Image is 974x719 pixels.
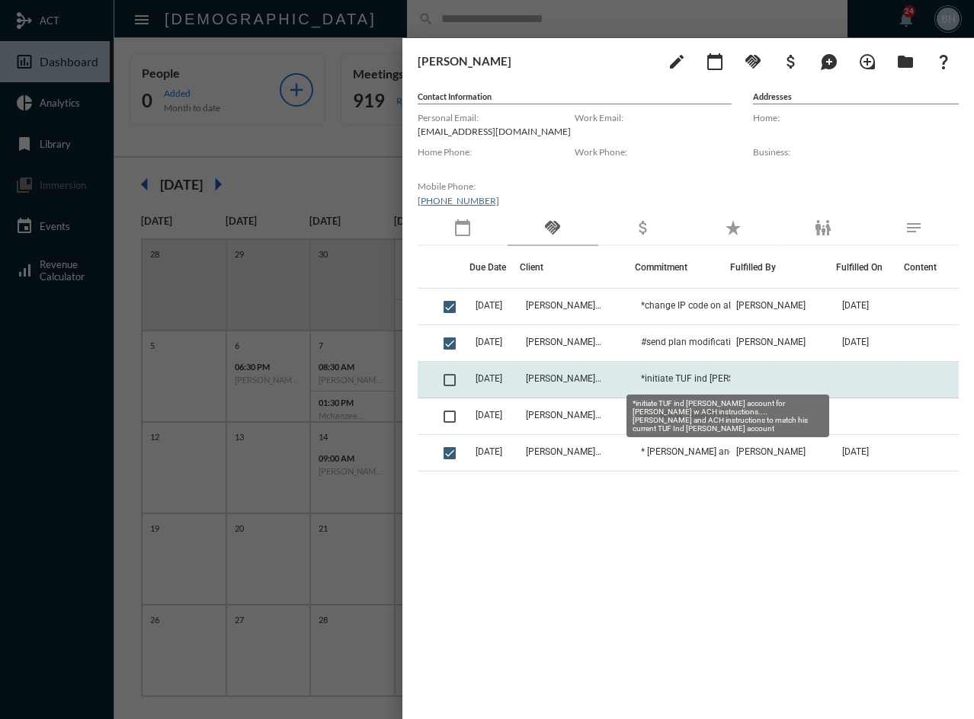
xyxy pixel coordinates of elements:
[896,53,915,71] mat-icon: folder
[730,246,836,289] th: Fulfilled By
[526,373,602,384] span: [PERSON_NAME] - [PERSON_NAME]
[842,300,869,311] span: [DATE]
[753,146,959,158] label: Business:
[842,446,869,457] span: [DATE]
[738,46,768,76] button: Add Commitment
[668,53,686,71] mat-icon: edit
[476,373,502,384] span: [DATE]
[842,337,869,347] span: [DATE]
[753,91,959,104] h5: Addresses
[476,300,502,311] span: [DATE]
[890,46,921,76] button: Archives
[814,219,832,237] mat-icon: family_restroom
[575,146,732,158] label: Work Phone:
[418,146,575,158] label: Home Phone:
[662,46,692,76] button: edit person
[520,246,635,289] th: Client
[635,246,730,289] th: Commitment
[476,410,502,420] span: [DATE]
[418,112,575,123] label: Personal Email:
[453,219,472,237] mat-icon: calendar_today
[526,446,602,457] span: [PERSON_NAME] - [PERSON_NAME]
[744,53,762,71] mat-icon: handshake
[905,219,923,237] mat-icon: notes
[626,395,829,437] div: *initiate TUF ind [PERSON_NAME] account for [PERSON_NAME] w ACH instructions....[PERSON_NAME] and...
[706,53,724,71] mat-icon: calendar_today
[641,300,793,311] span: *change IP code on all PAS accounts to my team code with [PERSON_NAME]
[526,410,602,420] span: [PERSON_NAME] - [PERSON_NAME]
[418,54,654,68] h3: [PERSON_NAME]
[476,446,502,457] span: [DATE]
[928,46,959,76] button: What If?
[858,53,876,71] mat-icon: loupe
[736,300,806,311] span: [PERSON_NAME]
[814,46,844,76] button: Add Mention
[634,219,652,237] mat-icon: attach_money
[476,337,502,347] span: [DATE]
[641,446,793,457] span: * [PERSON_NAME] and [PERSON_NAME] to email [PERSON_NAME] to schedule total portfolio review...
[526,337,602,347] span: [PERSON_NAME] - [PERSON_NAME]
[776,46,806,76] button: Add Business
[418,91,732,104] h5: Contact Information
[526,300,602,311] span: [PERSON_NAME] - [PERSON_NAME]
[641,373,793,384] span: *initiate TUF ind [PERSON_NAME] account for [PERSON_NAME] w ACH instructions....[PERSON_NAME] and...
[700,46,730,76] button: Add meeting
[736,337,806,347] span: [PERSON_NAME]
[418,195,499,206] a: [PHONE_NUMBER]
[543,219,562,237] mat-icon: handshake
[641,337,793,347] span: #send plan modification SIS forms to [PERSON_NAME] & [PERSON_NAME] for their [PERSON_NAME] IRA's
[469,246,520,289] th: Due Date
[753,112,959,123] label: Home:
[724,219,742,237] mat-icon: star_rate
[736,446,806,457] span: [PERSON_NAME]
[418,181,575,192] label: Mobile Phone:
[820,53,838,71] mat-icon: maps_ugc
[782,53,800,71] mat-icon: attach_money
[418,126,575,137] p: [EMAIL_ADDRESS][DOMAIN_NAME]
[575,112,732,123] label: Work Email:
[836,246,896,289] th: Fulfilled On
[896,246,959,289] th: Content
[852,46,883,76] button: Add Introduction
[934,53,953,71] mat-icon: question_mark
